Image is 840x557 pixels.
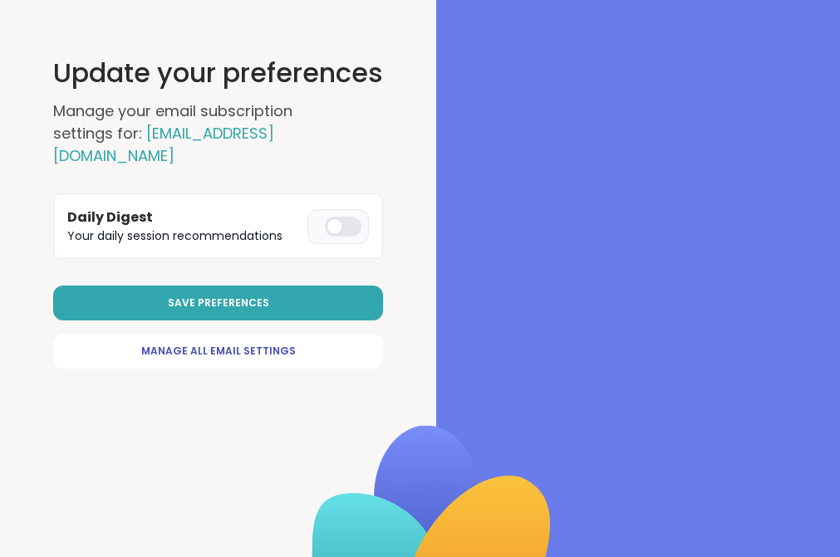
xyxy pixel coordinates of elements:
[141,344,296,359] span: Manage All Email Settings
[67,227,301,245] p: Your daily session recommendations
[168,296,269,310] span: Save Preferences
[53,100,352,167] h2: Manage your email subscription settings for:
[53,53,383,93] h1: Update your preferences
[67,208,301,227] h3: Daily Digest
[53,123,274,166] span: [EMAIL_ADDRESS][DOMAIN_NAME]
[53,334,383,369] a: Manage All Email Settings
[53,286,383,320] button: Save Preferences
